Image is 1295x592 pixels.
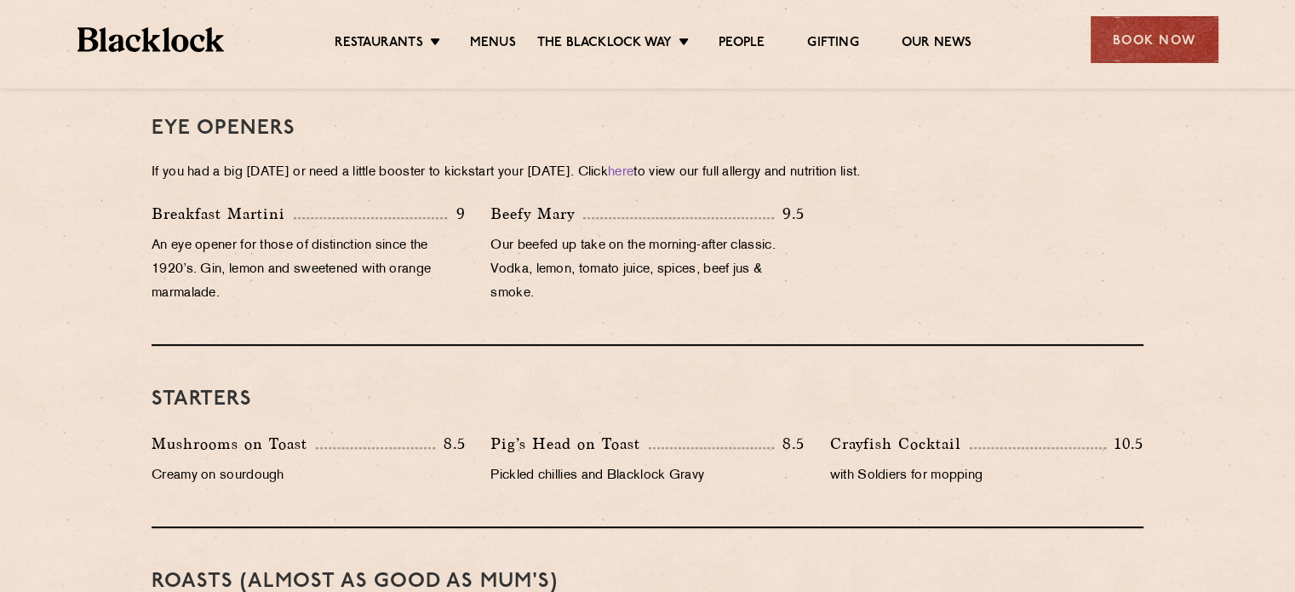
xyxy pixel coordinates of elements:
p: Breakfast Martini [152,202,294,226]
p: 8.5 [774,433,805,455]
a: Restaurants [335,35,423,54]
p: with Soldiers for mopping [830,464,1143,488]
p: If you had a big [DATE] or need a little booster to kickstart your [DATE]. Click to view our full... [152,161,1143,185]
p: 10.5 [1106,433,1143,455]
p: 9 [447,203,465,225]
p: Our beefed up take on the morning-after classic. Vodka, lemon, tomato juice, spices, beef jus & s... [490,234,804,306]
h3: Eye openers [152,118,1143,140]
p: Mushrooms on Toast [152,432,316,456]
a: The Blacklock Way [537,35,672,54]
a: Gifting [807,35,858,54]
a: Menus [470,35,516,54]
p: 8.5 [435,433,466,455]
p: 9.5 [774,203,805,225]
p: Pig’s Head on Toast [490,432,649,456]
a: here [608,166,633,179]
a: People [719,35,765,54]
p: Crayfish Cocktail [830,432,970,456]
p: Pickled chillies and Blacklock Gravy [490,464,804,488]
p: An eye opener for those of distinction since the 1920’s. Gin, lemon and sweetened with orange mar... [152,234,465,306]
a: Our News [902,35,972,54]
h3: Starters [152,388,1143,411]
p: Beefy Mary [490,202,583,226]
p: Creamy on sourdough [152,464,465,488]
div: Book Now [1091,16,1218,63]
img: BL_Textured_Logo-footer-cropped.svg [77,27,225,52]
